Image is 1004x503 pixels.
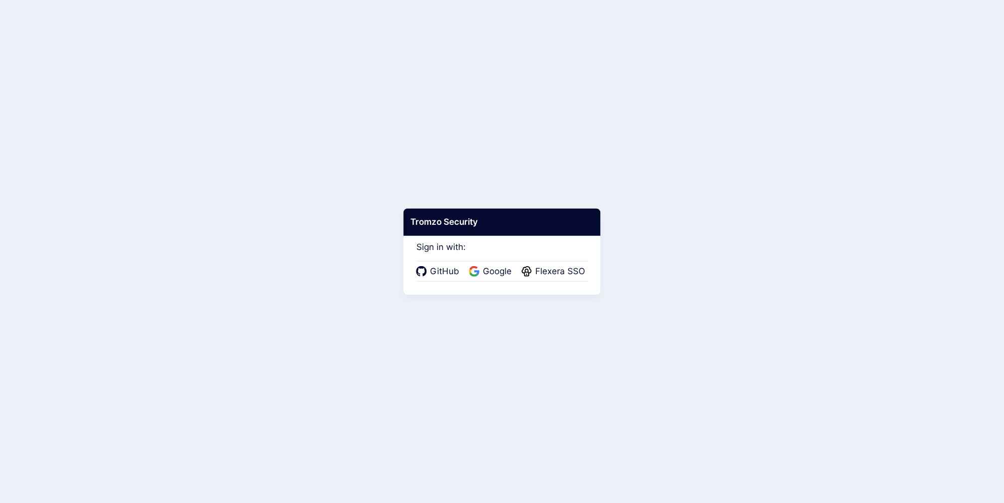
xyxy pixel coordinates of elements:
a: GitHub [416,265,462,278]
span: Google [480,265,515,278]
a: Google [469,265,515,278]
a: Flexera SSO [522,265,588,278]
div: Tromzo Security [403,209,600,236]
div: Sign in with: [416,228,588,282]
span: GitHub [427,265,462,278]
span: Flexera SSO [532,265,588,278]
